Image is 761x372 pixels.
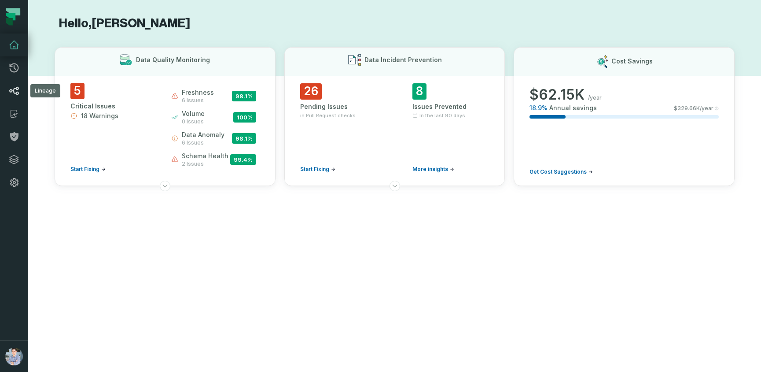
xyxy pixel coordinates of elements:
span: 18 Warnings [81,112,118,120]
span: data anomaly [182,130,224,139]
span: volume [182,109,205,118]
button: Data Quality Monitoring5Critical Issues18 WarningsStart Fixingfreshness6 issues98.1%volume0 issue... [55,47,276,186]
span: Start Fixing [300,166,329,173]
span: 8 [412,83,426,100]
a: Start Fixing [70,166,106,173]
span: 18.9 % [529,104,548,112]
span: freshness [182,88,214,97]
span: Annual savings [549,104,597,112]
span: schema health [182,152,228,160]
div: Critical Issues [70,102,155,111]
span: 6 issues [182,97,214,104]
div: Pending Issues [300,102,377,111]
span: 0 issues [182,118,205,125]
span: Get Cost Suggestions [529,168,587,175]
button: Cost Savings$62.15K/year18.9%Annual savings$329.66K/yearGet Cost Suggestions [514,47,735,186]
span: $ 62.15K [529,86,585,104]
span: 98.1 % [232,91,256,101]
h1: Hello, [PERSON_NAME] [55,16,735,31]
div: Issues Prevented [412,102,489,111]
button: Data Incident Prevention26Pending Issuesin Pull Request checksStart Fixing8Issues PreventedIn the... [284,47,505,186]
span: 5 [70,83,85,99]
div: Lineage [30,84,60,97]
span: In the last 90 days [419,112,465,119]
span: 2 issues [182,160,228,167]
span: in Pull Request checks [300,112,356,119]
h3: Cost Savings [611,57,653,66]
img: avatar of Alon Nafta [5,348,23,365]
a: Start Fixing [300,166,335,173]
span: More insights [412,166,448,173]
span: 6 issues [182,139,224,146]
a: More insights [412,166,454,173]
span: /year [588,94,602,101]
span: 100 % [233,112,256,123]
span: 99.4 % [230,154,256,165]
span: 26 [300,83,322,100]
span: Start Fixing [70,166,99,173]
span: 98.1 % [232,133,256,144]
h3: Data Quality Monitoring [136,56,210,64]
h3: Data Incident Prevention [364,56,442,64]
span: $ 329.66K /year [674,105,713,112]
a: Get Cost Suggestions [529,168,593,175]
